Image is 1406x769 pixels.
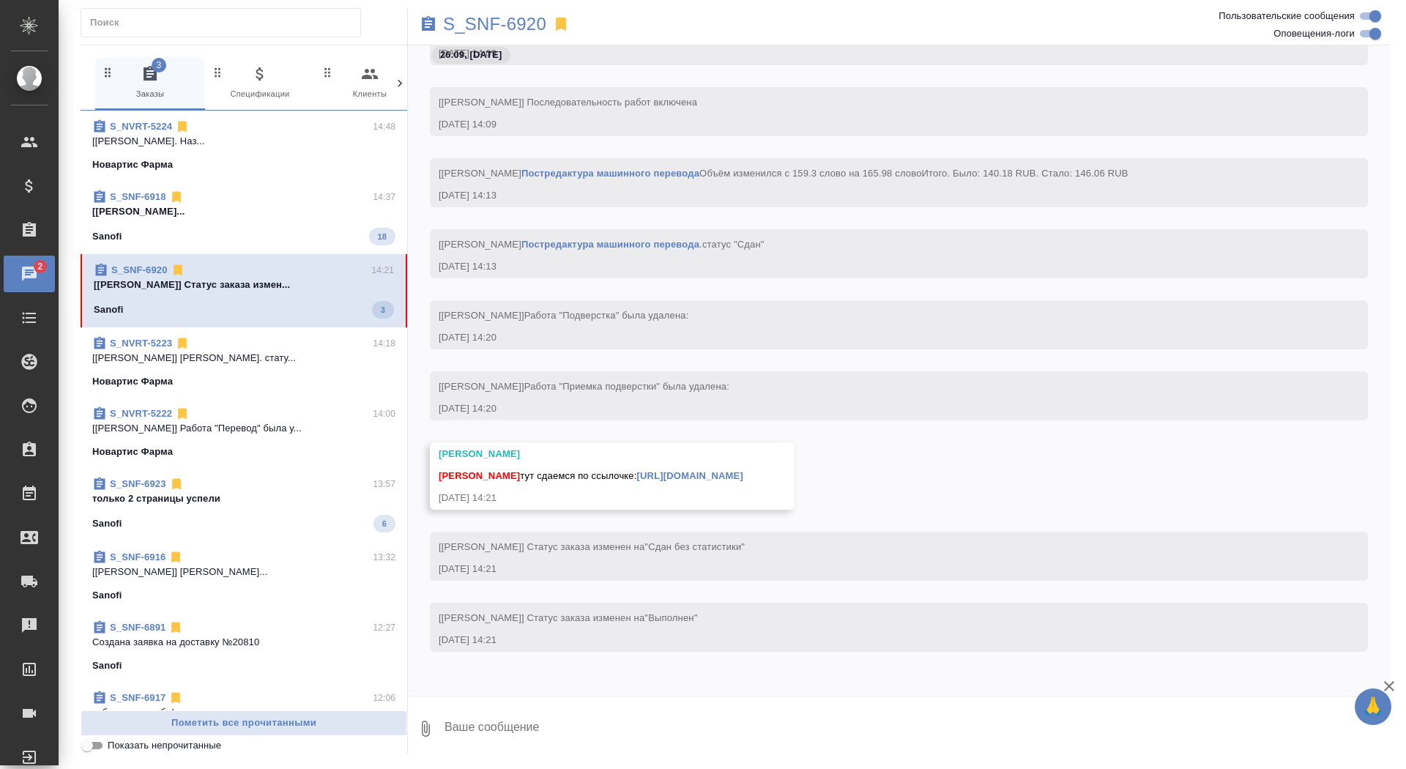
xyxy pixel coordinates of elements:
svg: Отписаться [169,477,184,491]
a: S_SNF-6923 [110,478,166,489]
p: [[PERSON_NAME]. Наз... [92,134,395,149]
p: 13:57 [373,477,395,491]
a: S_NVRT-5222 [110,408,172,419]
a: Постредактура машинного перевода [521,168,699,179]
span: [[PERSON_NAME]] Статус заказа изменен на [439,612,697,623]
div: S_SNF-692014:21[[PERSON_NAME]] Статус заказа измен...Sanofi3 [81,254,407,327]
span: Спецификации [211,65,309,101]
svg: Отписаться [168,550,183,565]
span: тут сдаемся по ссылочке: [439,470,743,481]
div: [DATE] 14:09 [439,117,1317,132]
button: 🙏 [1355,688,1391,725]
p: 14:37 [373,190,395,204]
p: Sanofi [92,229,122,244]
div: [DATE] 14:21 [439,491,743,505]
a: S_NVRT-5223 [110,338,172,349]
p: Новартис Фарма [92,157,173,172]
a: S_SNF-6920 [443,17,546,31]
a: Постредактура машинного перевода [521,239,699,250]
svg: Отписаться [168,620,183,635]
div: [DATE] 14:21 [439,633,1317,647]
p: Sanofi [92,588,122,603]
div: S_SNF-691613:32[[PERSON_NAME]] [PERSON_NAME]...Sanofi [81,541,407,612]
div: S_SNF-689112:27Создана заявка на доставку №20810Sanofi [81,612,407,682]
span: 6 [373,516,395,531]
a: 2 [4,256,55,292]
p: Новартис Фарма [92,374,173,389]
p: только 2 страницы успели [92,491,395,506]
svg: Отписаться [175,406,190,421]
a: S_SNF-6918 [110,191,166,202]
p: Новартис Фарма [92,445,173,459]
div: S_SNF-691712:06забрала, спасибо!Sanofi [81,682,407,752]
p: 14:48 [373,119,395,134]
span: Работа "Приемка подверстки" была удалена: [524,381,729,392]
button: Пометить все прочитанными [81,710,407,736]
p: 12:06 [373,691,395,705]
a: S_SNF-6916 [110,551,165,562]
p: Sanofi [92,658,122,673]
a: [URL][DOMAIN_NAME] [637,470,743,481]
span: [[PERSON_NAME] Объём изменился с 159.3 слово на 165.98 слово [439,168,1128,179]
p: [[PERSON_NAME]] Статус заказа измен... [94,278,394,292]
p: 12:27 [373,620,395,635]
span: Показать непрочитанные [108,738,221,753]
div: [DATE] 14:20 [439,401,1317,416]
a: S_SNF-6917 [110,692,165,703]
p: [[PERSON_NAME]] Работа "Перевод" была у... [92,421,395,436]
span: Пометить все прочитанными [89,715,399,732]
span: 3 [152,58,166,73]
span: Клиенты [321,65,419,101]
svg: Отписаться [175,119,190,134]
span: статус "Сдан" [702,239,765,250]
a: S_SNF-6920 [111,264,168,275]
span: [[PERSON_NAME] . [439,239,765,250]
a: S_NVRT-5224 [110,121,172,132]
p: забрала, спасибо! [92,705,395,720]
svg: Зажми и перетащи, чтобы поменять порядок вкладок [101,65,115,79]
span: 18 [369,229,395,244]
p: 14:00 [373,406,395,421]
div: [DATE] 14:13 [439,259,1317,274]
div: [DATE] 14:13 [439,188,1317,203]
input: Поиск [90,12,360,33]
span: Итого. Было: 140.18 RUB. Стало: 146.06 RUB [922,168,1128,179]
span: Заказы [101,65,199,101]
svg: Отписаться [169,190,184,204]
p: 14:21 [371,263,394,278]
span: "Выполнен" [644,612,697,623]
a: S_SNF-6891 [110,622,165,633]
svg: Отписаться [171,263,185,278]
span: "Сдан без статистики" [644,541,745,552]
div: [DATE] 14:20 [439,330,1317,345]
span: [PERSON_NAME] [439,470,520,481]
svg: Отписаться [175,336,190,351]
span: Работа "Подверстка" была удалена: [524,310,689,321]
span: 2 [29,259,51,274]
p: [[PERSON_NAME]] [PERSON_NAME]. стату... [92,351,395,365]
div: S_NVRT-522314:18[[PERSON_NAME]] [PERSON_NAME]. стату...Новартис Фарма [81,327,407,398]
span: [[PERSON_NAME]] [439,381,729,392]
span: Пользовательские сообщения [1219,9,1355,23]
div: [DATE] 14:21 [439,562,1317,576]
span: Оповещения-логи [1273,26,1355,41]
span: [[PERSON_NAME]] Статус заказа изменен на [439,541,745,552]
p: Sanofi [94,302,124,317]
p: Sanofi [92,516,122,531]
p: 14:18 [373,336,395,351]
p: 26.09, [DATE] [440,48,502,62]
div: S_NVRT-522214:00[[PERSON_NAME]] Работа "Перевод" была у...Новартис Фарма [81,398,407,468]
p: Создана заявка на доставку №20810 [92,635,395,650]
div: [PERSON_NAME] [439,447,743,461]
p: 13:32 [373,550,395,565]
span: [[PERSON_NAME]] Последовательность работ включена [439,97,697,108]
p: [[PERSON_NAME]... [92,204,395,219]
div: S_SNF-692313:57только 2 страницы успелиSanofi6 [81,468,407,541]
div: S_NVRT-522414:48[[PERSON_NAME]. Наз...Новартис Фарма [81,111,407,181]
svg: Зажми и перетащи, чтобы поменять порядок вкладок [321,65,335,79]
p: [[PERSON_NAME]] [PERSON_NAME]... [92,565,395,579]
span: [[PERSON_NAME]] [439,310,688,321]
svg: Отписаться [168,691,183,705]
div: S_SNF-691814:37[[PERSON_NAME]...Sanofi18 [81,181,407,254]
